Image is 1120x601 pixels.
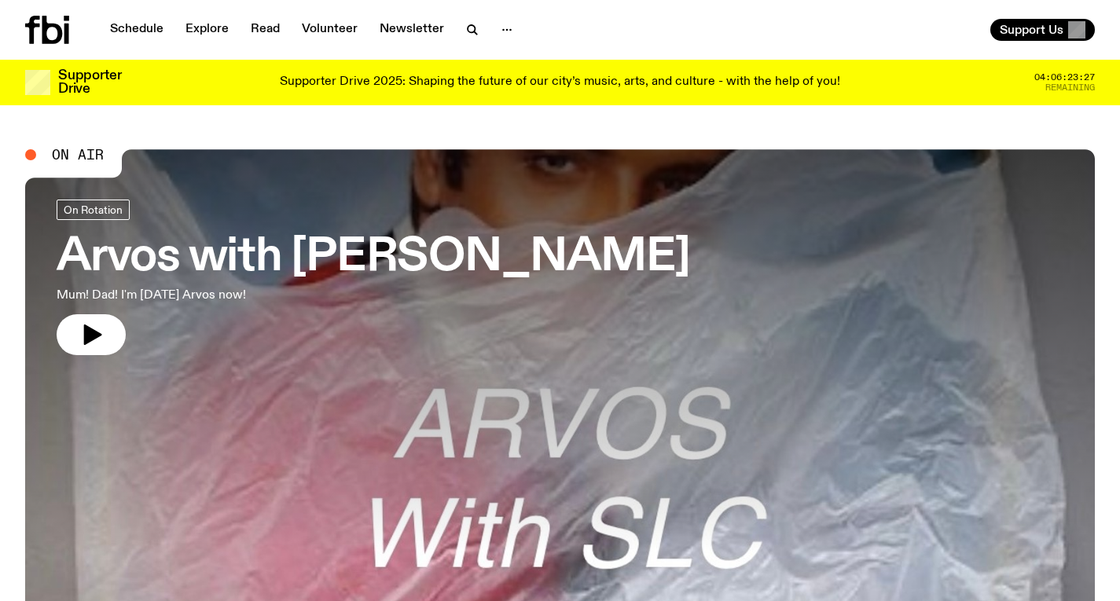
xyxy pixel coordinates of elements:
[990,19,1095,41] button: Support Us
[58,69,121,96] h3: Supporter Drive
[52,148,104,162] span: On Air
[280,75,840,90] p: Supporter Drive 2025: Shaping the future of our city’s music, arts, and culture - with the help o...
[370,19,454,41] a: Newsletter
[241,19,289,41] a: Read
[57,236,690,280] h3: Arvos with [PERSON_NAME]
[1034,73,1095,82] span: 04:06:23:27
[1045,83,1095,92] span: Remaining
[57,200,130,220] a: On Rotation
[292,19,367,41] a: Volunteer
[101,19,173,41] a: Schedule
[64,203,123,215] span: On Rotation
[176,19,238,41] a: Explore
[57,286,459,305] p: Mum! Dad! I'm [DATE] Arvos now!
[1000,23,1063,37] span: Support Us
[57,200,690,355] a: Arvos with [PERSON_NAME]Mum! Dad! I'm [DATE] Arvos now!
